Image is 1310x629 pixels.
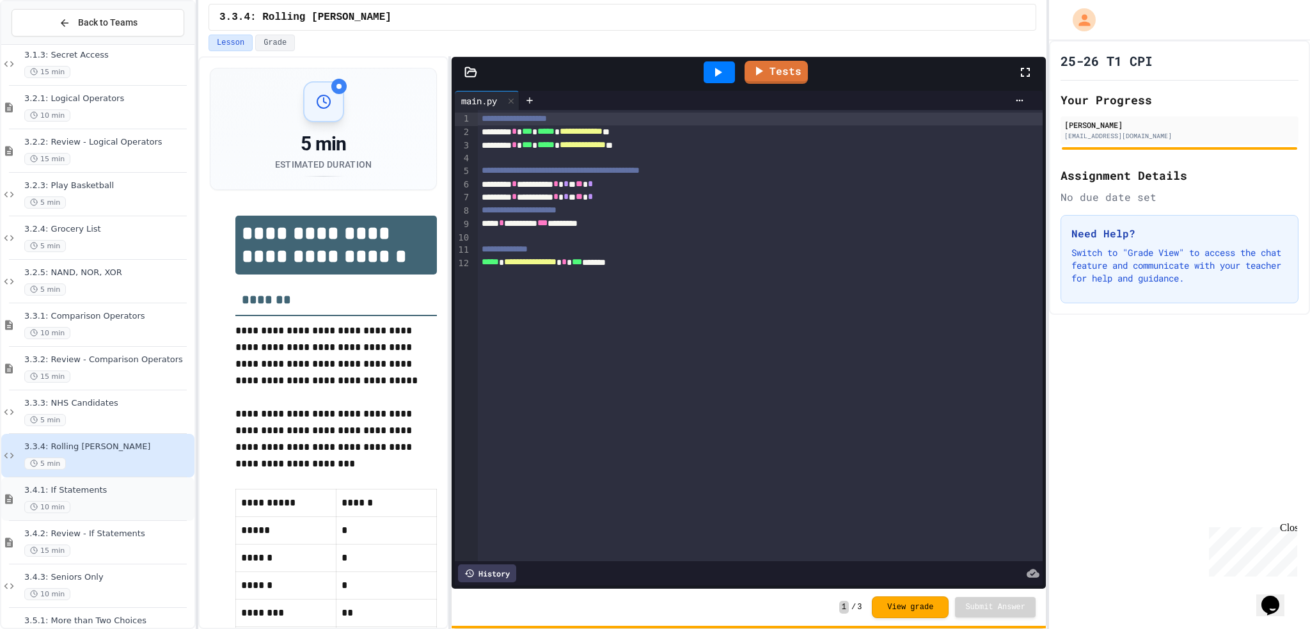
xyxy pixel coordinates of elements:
span: 3 [857,602,862,612]
div: 1 [455,113,471,126]
span: 10 min [24,501,70,513]
span: 10 min [24,588,70,600]
div: 11 [455,244,471,257]
span: 5 min [24,458,66,470]
span: 5 min [24,240,66,252]
span: 3.3.4: Rolling [PERSON_NAME] [24,442,192,452]
span: 10 min [24,327,70,339]
span: Submit Answer [965,602,1025,612]
div: main.py [455,91,519,110]
span: 3.3.2: Review - Comparison Operators [24,354,192,365]
span: 10 min [24,109,70,122]
div: [PERSON_NAME] [1064,119,1295,131]
span: 15 min [24,370,70,383]
div: History [458,564,516,582]
button: Lesson [209,35,253,51]
span: 3.4.2: Review - If Statements [24,529,192,539]
div: 5 min [275,132,372,155]
button: Back to Teams [12,9,184,36]
div: My Account [1059,5,1099,35]
div: Estimated Duration [275,158,372,171]
span: Back to Teams [78,16,138,29]
span: 3.4.1: If Statements [24,485,192,496]
div: 5 [455,165,471,179]
span: 3.2.1: Logical Operators [24,93,192,104]
div: 10 [455,232,471,244]
div: 8 [455,205,471,218]
div: No due date set [1061,189,1298,205]
span: 3.2.2: Review - Logical Operators [24,137,192,148]
span: 3.3.4: Rolling Evens [219,10,391,25]
h2: Your Progress [1061,91,1298,109]
span: 5 min [24,196,66,209]
div: 9 [455,218,471,232]
iframe: chat widget [1256,578,1297,616]
span: 5 min [24,283,66,296]
h1: 25-26 T1 CPI [1061,52,1153,70]
button: Submit Answer [955,597,1036,617]
div: [EMAIL_ADDRESS][DOMAIN_NAME] [1064,131,1295,141]
div: 2 [455,126,471,139]
span: 5 min [24,414,66,426]
h2: Assignment Details [1061,166,1298,184]
div: main.py [455,94,503,107]
div: Chat with us now!Close [5,5,88,81]
div: 6 [455,179,471,192]
div: 4 [455,152,471,165]
span: 3.5.1: More than Two Choices [24,616,192,626]
div: 12 [455,257,471,271]
span: 3.4.3: Seniors Only [24,572,192,583]
span: 15 min [24,153,70,165]
span: 3.2.3: Play Basketball [24,180,192,191]
button: Grade [255,35,295,51]
span: 3.2.4: Grocery List [24,224,192,235]
span: 3.3.3: NHS Candidates [24,398,192,409]
span: 3.1.3: Secret Access [24,50,192,61]
h3: Need Help? [1071,226,1288,241]
div: 3 [455,139,471,153]
button: View grade [872,596,949,618]
span: / [851,602,856,612]
span: 3.2.5: NAND, NOR, XOR [24,267,192,278]
iframe: chat widget [1204,522,1297,577]
span: 3.3.1: Comparison Operators [24,311,192,322]
span: 15 min [24,66,70,78]
p: Switch to "Grade View" to access the chat feature and communicate with your teacher for help and ... [1071,246,1288,285]
span: 15 min [24,545,70,557]
span: 1 [839,601,849,614]
a: Tests [745,61,808,84]
div: 7 [455,191,471,205]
